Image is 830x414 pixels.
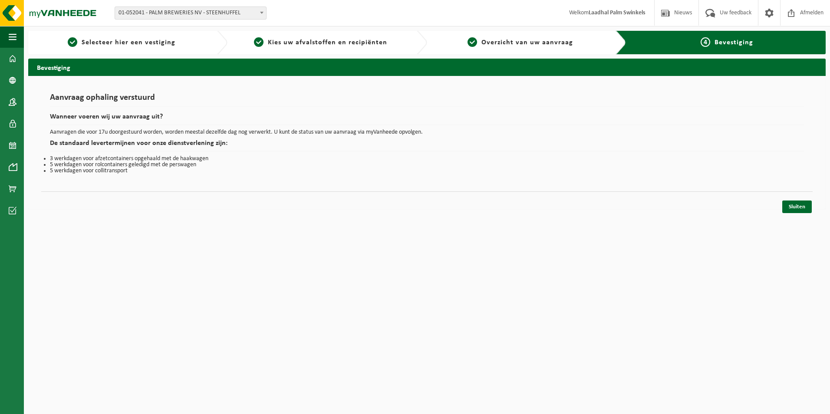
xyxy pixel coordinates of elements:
[115,7,266,19] span: 01-052041 - PALM BREWERIES NV - STEENHUFFEL
[701,37,710,47] span: 4
[232,37,409,48] a: 2Kies uw afvalstoffen en recipiënten
[68,37,77,47] span: 1
[50,93,804,107] h1: Aanvraag ophaling verstuurd
[50,140,804,151] h2: De standaard levertermijnen voor onze dienstverlening zijn:
[50,113,804,125] h2: Wanneer voeren wij uw aanvraag uit?
[468,37,477,47] span: 3
[50,162,804,168] li: 5 werkdagen voor rolcontainers geledigd met de perswagen
[268,39,387,46] span: Kies uw afvalstoffen en recipiënten
[254,37,263,47] span: 2
[589,10,646,16] strong: Laadhal Palm Swinkels
[431,37,609,48] a: 3Overzicht van uw aanvraag
[50,168,804,174] li: 5 werkdagen voor collitransport
[28,59,826,76] h2: Bevestiging
[782,200,812,213] a: Sluiten
[50,129,804,135] p: Aanvragen die voor 17u doorgestuurd worden, worden meestal dezelfde dag nog verwerkt. U kunt de s...
[481,39,573,46] span: Overzicht van uw aanvraag
[82,39,175,46] span: Selecteer hier een vestiging
[33,37,210,48] a: 1Selecteer hier een vestiging
[115,7,267,20] span: 01-052041 - PALM BREWERIES NV - STEENHUFFEL
[50,156,804,162] li: 3 werkdagen voor afzetcontainers opgehaald met de haakwagen
[715,39,753,46] span: Bevestiging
